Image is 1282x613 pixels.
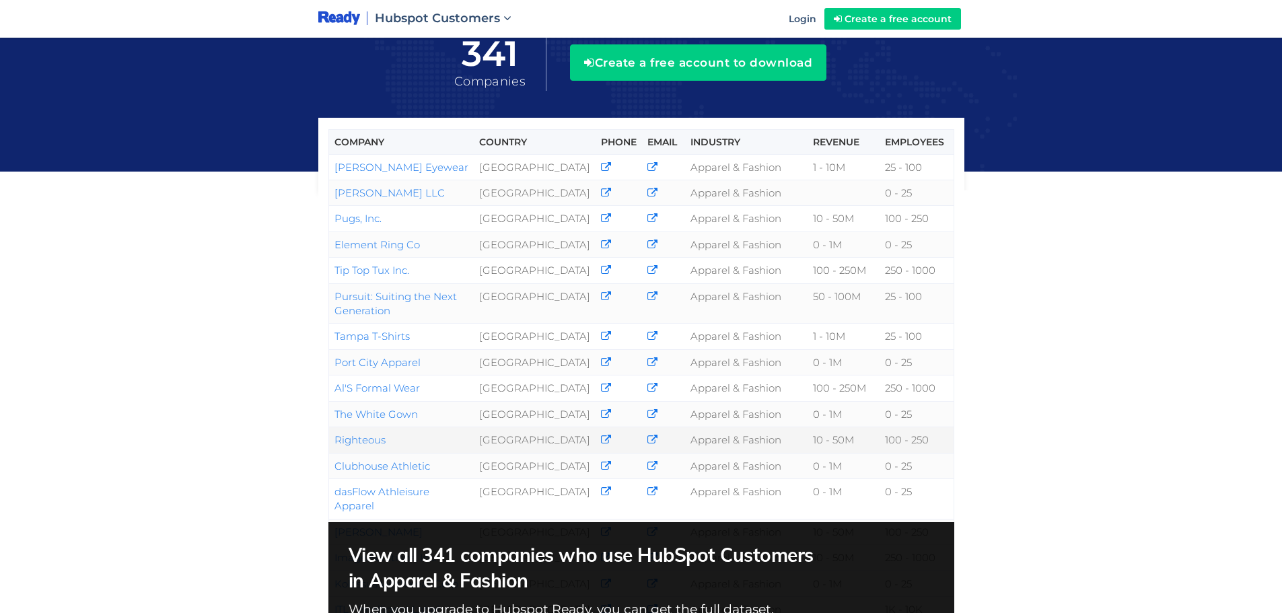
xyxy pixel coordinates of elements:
[880,427,954,453] td: 100 - 250
[880,375,954,401] td: 250 - 1000
[808,206,879,231] td: 10 - 50M
[880,231,954,257] td: 0 - 25
[880,283,954,324] td: 25 - 100
[880,349,954,375] td: 0 - 25
[880,129,954,154] th: Employees
[454,34,526,73] span: 341
[685,453,808,478] td: Apparel & Fashion
[824,8,961,30] a: Create a free account
[685,129,808,154] th: Industry
[685,206,808,231] td: Apparel & Fashion
[808,401,879,427] td: 0 - 1M
[334,460,430,472] a: Clubhouse Athletic
[880,478,954,519] td: 0 - 25
[334,264,409,277] a: Tip Top Tux Inc.
[334,212,382,225] a: Pugs, Inc.
[474,401,596,427] td: [GEOGRAPHIC_DATA]
[334,238,420,251] a: Element Ring Co
[334,186,445,199] a: [PERSON_NAME] LLC
[474,258,596,283] td: [GEOGRAPHIC_DATA]
[880,180,954,205] td: 0 - 25
[474,349,596,375] td: [GEOGRAPHIC_DATA]
[880,258,954,283] td: 250 - 1000
[349,542,828,593] h2: View all 341 companies who use HubSpot Customers in Apparel & Fashion
[454,74,526,89] span: Companies
[808,258,879,283] td: 100 - 250M
[808,427,879,453] td: 10 - 50M
[334,330,410,342] a: Tampa T-Shirts
[808,349,879,375] td: 0 - 1M
[474,129,596,154] th: Country
[570,44,826,81] button: Create a free account to download
[685,349,808,375] td: Apparel & Fashion
[880,453,954,478] td: 0 - 25
[880,324,954,349] td: 25 - 100
[334,408,418,421] a: The White Gown
[474,375,596,401] td: [GEOGRAPHIC_DATA]
[334,161,468,174] a: [PERSON_NAME] Eyewear
[808,478,879,519] td: 0 - 1M
[685,478,808,519] td: Apparel & Fashion
[642,129,685,154] th: Email
[474,154,596,180] td: [GEOGRAPHIC_DATA]
[789,13,816,25] span: Login
[880,401,954,427] td: 0 - 25
[808,519,879,544] td: 10 - 50M
[474,478,596,519] td: [GEOGRAPHIC_DATA]
[328,129,474,154] th: Company
[596,129,642,154] th: Phone
[880,519,954,544] td: 100 - 250
[334,356,421,369] a: Port City Apparel
[474,231,596,257] td: [GEOGRAPHIC_DATA]
[685,154,808,180] td: Apparel & Fashion
[808,324,879,349] td: 1 - 10M
[334,485,429,512] a: dasFlow Athleisure Apparel
[334,382,420,394] a: Al'S Formal Wear
[685,427,808,453] td: Apparel & Fashion
[474,427,596,453] td: [GEOGRAPHIC_DATA]
[808,283,879,324] td: 50 - 100M
[474,206,596,231] td: [GEOGRAPHIC_DATA]
[474,283,596,324] td: [GEOGRAPHIC_DATA]
[808,375,879,401] td: 100 - 250M
[375,11,500,26] span: Hubspot Customers
[685,283,808,324] td: Apparel & Fashion
[880,154,954,180] td: 25 - 100
[685,231,808,257] td: Apparel & Fashion
[808,231,879,257] td: 0 - 1M
[474,180,596,205] td: [GEOGRAPHIC_DATA]
[685,324,808,349] td: Apparel & Fashion
[474,324,596,349] td: [GEOGRAPHIC_DATA]
[808,453,879,478] td: 0 - 1M
[334,290,457,317] a: Pursuit: Suiting the Next Generation
[808,154,879,180] td: 1 - 10M
[318,10,361,27] img: logo
[685,401,808,427] td: Apparel & Fashion
[474,453,596,478] td: [GEOGRAPHIC_DATA]
[880,206,954,231] td: 100 - 250
[334,433,386,446] a: Righteous
[685,375,808,401] td: Apparel & Fashion
[685,519,808,544] td: Apparel & Fashion
[685,180,808,205] td: Apparel & Fashion
[474,519,596,544] td: [GEOGRAPHIC_DATA]
[808,129,879,154] th: Revenue
[781,2,824,36] a: Login
[685,258,808,283] td: Apparel & Fashion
